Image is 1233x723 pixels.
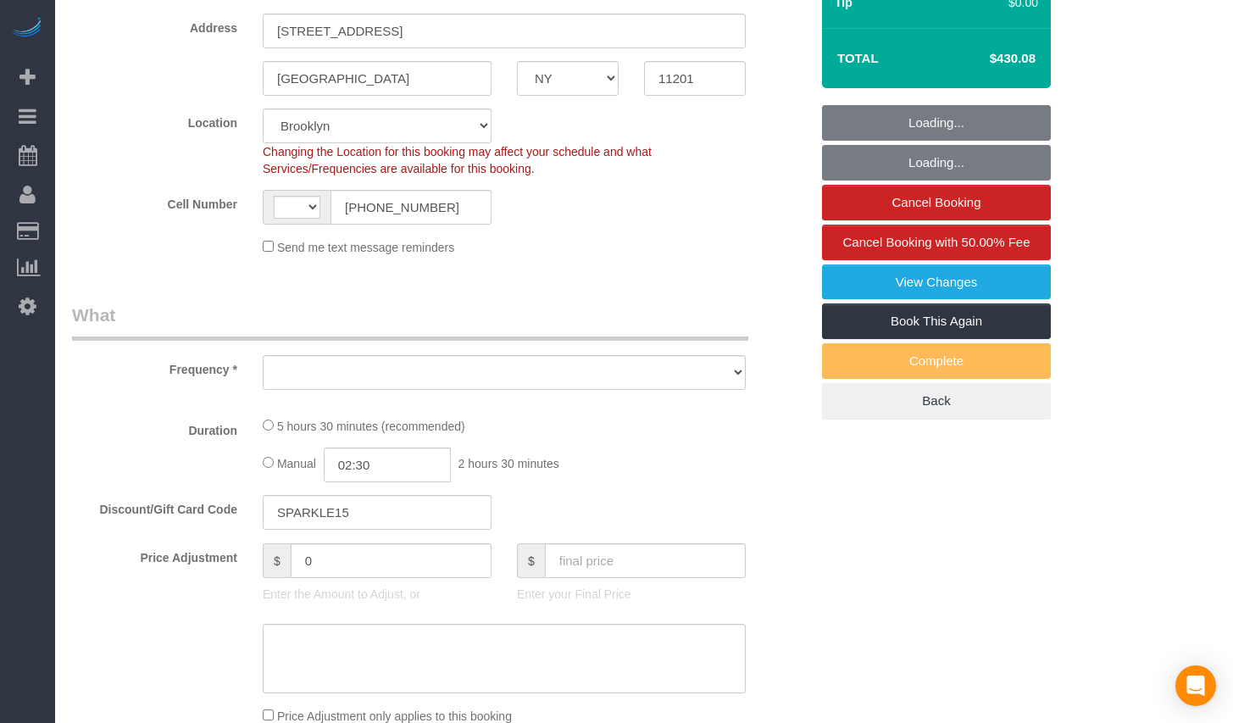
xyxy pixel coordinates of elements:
[59,355,250,378] label: Frequency *
[545,543,746,578] input: final price
[822,185,1051,220] a: Cancel Booking
[822,303,1051,339] a: Book This Again
[59,190,250,213] label: Cell Number
[644,61,746,96] input: Zip Code
[330,190,492,225] input: Cell Number
[263,586,492,603] p: Enter the Amount to Adjust, or
[822,264,1051,300] a: View Changes
[263,61,492,96] input: City
[1175,665,1216,706] div: Open Intercom Messenger
[843,235,1030,249] span: Cancel Booking with 50.00% Fee
[59,543,250,566] label: Price Adjustment
[517,543,545,578] span: $
[263,543,291,578] span: $
[277,241,454,254] span: Send me text message reminders
[458,457,559,470] span: 2 hours 30 minutes
[10,17,44,41] img: Automaid Logo
[939,52,1036,66] h4: $430.08
[822,383,1051,419] a: Back
[59,14,250,36] label: Address
[59,108,250,131] label: Location
[59,495,250,518] label: Discount/Gift Card Code
[263,145,652,175] span: Changing the Location for this booking may affect your schedule and what Services/Frequencies are...
[59,416,250,439] label: Duration
[277,420,465,433] span: 5 hours 30 minutes (recommended)
[277,709,512,723] span: Price Adjustment only applies to this booking
[822,225,1051,260] a: Cancel Booking with 50.00% Fee
[72,303,748,341] legend: What
[517,586,746,603] p: Enter your Final Price
[837,51,879,65] strong: Total
[277,457,316,470] span: Manual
